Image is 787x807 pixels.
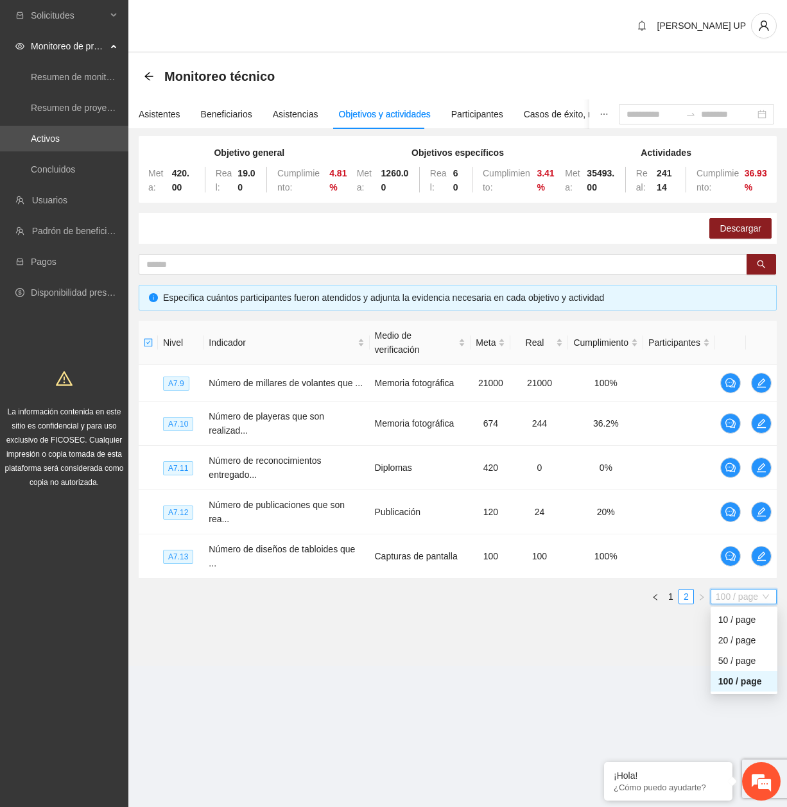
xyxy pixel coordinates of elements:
td: Publicación [370,490,471,534]
td: 21000 [510,365,568,402]
button: ellipsis [589,99,619,129]
button: user [751,13,777,38]
strong: 19.00 [238,168,255,192]
div: Especifica cuántos participantes fueron atendidos y adjunta la evidencia necesaria en cada objeti... [163,291,766,305]
span: edit [752,551,771,561]
span: edit [752,463,771,473]
div: 50 / page [718,654,770,668]
td: Diplomas [370,446,471,490]
div: 20 / page [718,633,770,647]
td: 21000 [471,365,510,402]
th: Real [510,321,568,365]
button: left [648,589,663,604]
li: 1 [663,589,679,604]
span: Participantes [648,336,700,350]
th: Medio de verificación [370,321,471,365]
li: Previous Page [648,589,663,604]
span: eye [15,42,24,51]
p: ¿Cómo puedo ayudarte? [614,783,723,792]
div: ¡Hola! [614,770,723,781]
span: [PERSON_NAME] UP [657,21,746,31]
span: arrow-left [144,71,154,81]
button: comment [720,373,741,393]
div: Back [144,71,154,82]
div: Participantes [451,107,503,121]
td: 100% [568,534,643,579]
div: 50 / page [711,650,777,671]
button: edit [751,502,772,522]
span: check-square [144,338,153,347]
strong: Objetivos específicos [411,148,504,158]
th: Nivel [158,321,203,365]
a: Pagos [31,257,56,267]
strong: 1260.00 [381,168,409,192]
a: Resumen de proyectos aprobados [31,103,168,113]
td: 20% [568,490,643,534]
button: comment [720,413,741,434]
li: Next Page [694,589,709,604]
span: Meta [476,336,496,350]
span: edit [752,418,771,429]
th: Indicador [203,321,369,365]
a: Concluidos [31,164,75,174]
span: 100 / page [716,590,772,604]
span: A7.12 [163,505,193,520]
button: edit [751,546,772,566]
button: edit [751,413,772,434]
td: 0 [510,446,568,490]
span: Real: [216,168,232,192]
textarea: Escriba su mensaje y pulse “Intro” [6,350,245,395]
div: Asistencias [273,107,318,121]
div: Beneficiarios [201,107,252,121]
span: A7.10 [163,417,193,431]
button: bell [632,15,652,36]
span: Número de millares de volantes que ... [209,378,363,388]
span: left [652,593,659,601]
span: Meta: [565,168,580,192]
div: 100 / page [718,674,770,688]
td: 100% [568,365,643,402]
strong: 3.41 % [537,168,554,192]
li: 2 [679,589,694,604]
span: Solicitudes [31,3,107,28]
strong: 4.81 % [329,168,347,192]
strong: Objetivo general [214,148,284,158]
span: Real [515,336,553,350]
td: 24 [510,490,568,534]
strong: 24114 [657,168,671,192]
span: swap-right [686,109,696,119]
span: warning [56,370,73,387]
td: Memoria fotográfica [370,365,471,402]
strong: 420.00 [172,168,189,192]
span: Número de publicaciones que son rea... [209,500,345,524]
span: Descargar [720,221,761,235]
span: info-circle [149,293,158,302]
div: Asistentes [139,107,180,121]
span: Cumplimiento [573,336,628,350]
span: Monitoreo técnico [164,66,275,87]
span: Indicador [209,336,354,350]
td: 100 [471,534,510,579]
span: right [698,593,705,601]
span: Meta: [148,168,163,192]
a: Padrón de beneficiarios [32,226,126,236]
span: Cumplimiento: [277,168,320,192]
span: Real: [430,168,447,192]
div: 10 / page [718,613,770,627]
span: Número de diseños de tabloides que ... [209,544,355,568]
div: Chatee con nosotros ahora [67,65,216,82]
td: 674 [471,402,510,446]
td: 0% [568,446,643,490]
div: 20 / page [711,630,777,650]
div: Casos de éxito, retos y obstáculos [524,107,661,121]
div: 100 / page [711,671,777,692]
span: Cumplimiento: [483,168,530,192]
button: Descargar [709,218,772,239]
button: comment [720,457,741,478]
span: A7.11 [163,461,193,475]
td: Memoria fotográfica [370,402,471,446]
button: search [747,254,776,275]
div: Objetivos y actividades [339,107,431,121]
td: Capturas de pantalla [370,534,471,579]
td: 100 [510,534,568,579]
